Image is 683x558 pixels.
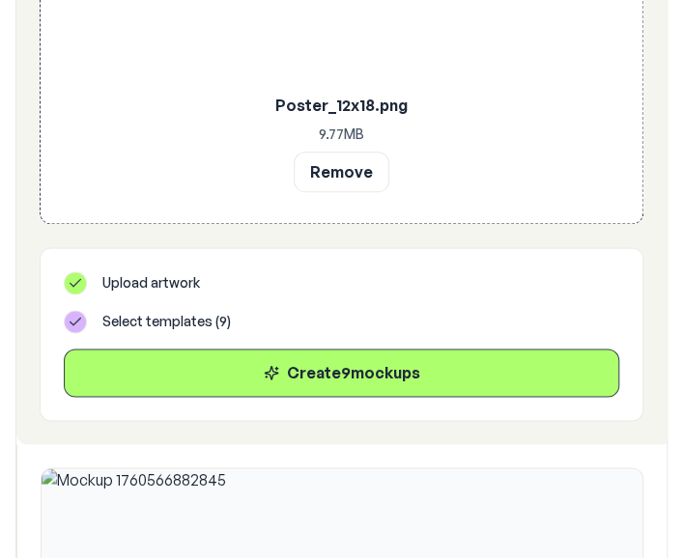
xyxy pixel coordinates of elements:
[80,361,603,384] div: Create 9 mockup s
[71,94,612,117] p: Poster_12x18.png
[71,125,612,144] p: 9.77 MB
[102,312,231,331] span: Select templates ( 9 )
[102,273,200,293] span: Upload artwork
[294,152,389,192] button: Remove
[64,349,619,397] button: Create9mockups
